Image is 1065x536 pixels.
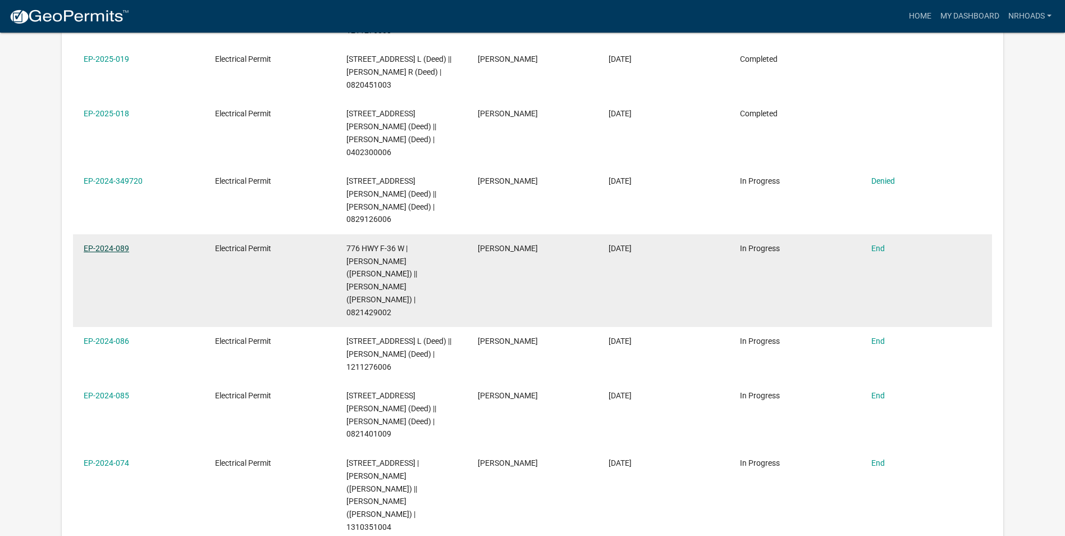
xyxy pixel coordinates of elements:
span: Electrical Permit [215,337,271,346]
a: Denied [871,176,895,185]
a: End [871,391,885,400]
a: EP-2024-086 [84,337,129,346]
span: In Progress [740,337,780,346]
a: Home [904,6,936,27]
a: End [871,337,885,346]
span: Nate Rhoads [478,176,538,185]
span: Nate Rhoads [478,391,538,400]
span: Electrical Permit [215,244,271,253]
a: My Dashboard [936,6,1004,27]
span: 2088 W 28TH ST N | CURRY, SCOTT L (Deed) || CURRY, COLLEEN R (Deed) | 0820451003 [346,54,451,89]
span: Nate Rhoads [478,54,538,63]
span: Completed [740,109,778,118]
span: Nate Rhoads [478,244,538,253]
a: nrhoads [1004,6,1056,27]
a: EP-2025-019 [84,54,129,63]
span: 11044 HWY 14 N | SCHNATHORST, SHAWN (Deed) || SCHNATHORST, BRITNEY (Deed) | 0402300006 [346,109,436,156]
span: Electrical Permit [215,54,271,63]
a: EP-2024-349720 [84,176,143,185]
span: Electrical Permit [215,109,271,118]
a: EP-2024-074 [84,458,129,467]
span: In Progress [740,458,780,467]
a: EP-2024-085 [84,391,129,400]
span: Electrical Permit [215,176,271,185]
span: Nate Rhoads [478,458,538,467]
span: In Progress [740,391,780,400]
a: EP-2024-089 [84,244,129,253]
span: Nate Rhoads [478,337,538,346]
span: In Progress [740,176,780,185]
span: In Progress [740,244,780,253]
span: 04/16/2025 [609,54,632,63]
span: 04/15/2025 [609,109,632,118]
span: 118 S 44TH AVE W | NUZUM, BRUCE J (Deed) || NUZUM, SHIRLEY J (Deed) | 1310351004 [346,458,419,532]
span: 776 HWY F-36 W | ELLIS, PAUL L (Deed) || ELLIS, KATHY H (Deed) | 0821429002 [346,244,417,317]
a: End [871,244,885,253]
span: 11/14/2024 [609,337,632,346]
span: 11/14/2024 [609,391,632,400]
span: Completed [740,54,778,63]
span: 09/30/2024 [609,458,632,467]
a: End [871,458,885,467]
span: 12/17/2024 [609,176,632,185]
span: 998 HIGH AVE | KAIN, RORY L (Deed) || KAIN, JULIE L (Deed) | 0821401009 [346,391,436,438]
span: Electrical Permit [215,458,271,467]
span: Nate Rhoads [478,109,538,118]
span: 3592 W 62ND ST S | MACY, KRISTIN L (Deed) || MONROE-MACY, DIANE L (Deed) | 1211276006 [346,337,451,371]
span: Electrical Permit [215,391,271,400]
span: 3122 N 18TH AVE W | CHRISTY, FLETCHER (Deed) || CHRISTY, ALLISON (Deed) | 0829126006 [346,176,436,224]
span: 11/26/2024 [609,244,632,253]
a: EP-2025-018 [84,109,129,118]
